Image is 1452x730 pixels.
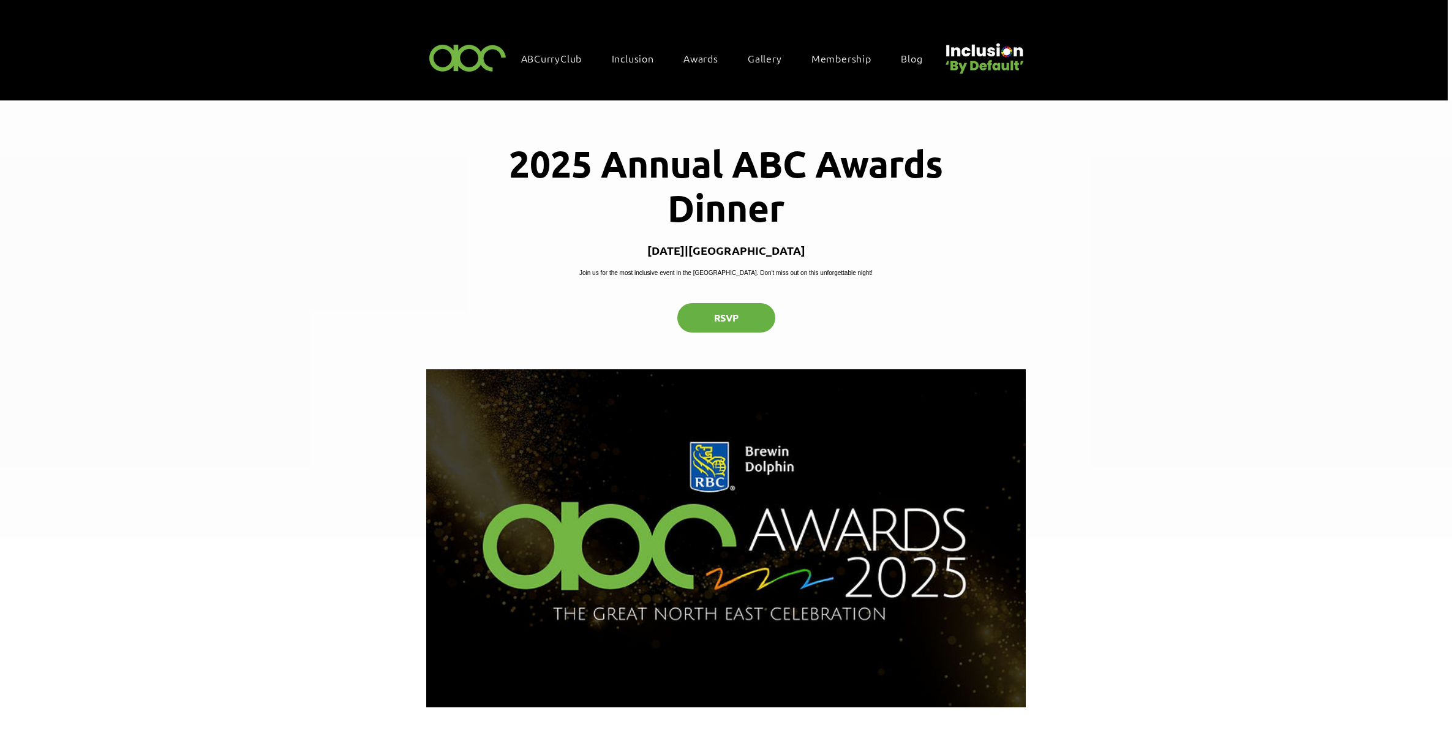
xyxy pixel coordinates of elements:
a: Blog [895,45,941,71]
img: 2025 Annual ABC Awards Dinner [426,369,1026,707]
p: Join us for the most inclusive event in the [GEOGRAPHIC_DATA]. Don't miss out on this unforgettab... [579,268,873,277]
p: [DATE] [647,243,685,257]
p: [GEOGRAPHIC_DATA] [688,243,805,257]
nav: Site [515,45,941,71]
button: RSVP [677,303,775,333]
span: Awards [683,51,718,65]
h1: 2025 Annual ABC Awards Dinner [468,141,984,229]
span: ABCurryClub [521,51,582,65]
div: Inclusion [606,45,672,71]
span: Blog [901,51,922,65]
img: Untitled design (22).png [941,33,1026,75]
img: ABC-Logo-Blank-Background-01-01-2.png [426,39,510,75]
div: Awards [677,45,737,71]
span: | [685,243,688,257]
a: Gallery [742,45,800,71]
span: Inclusion [612,51,654,65]
span: Gallery [748,51,782,65]
a: Membership [805,45,890,71]
a: ABCurryClub [515,45,601,71]
span: Membership [811,51,871,65]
